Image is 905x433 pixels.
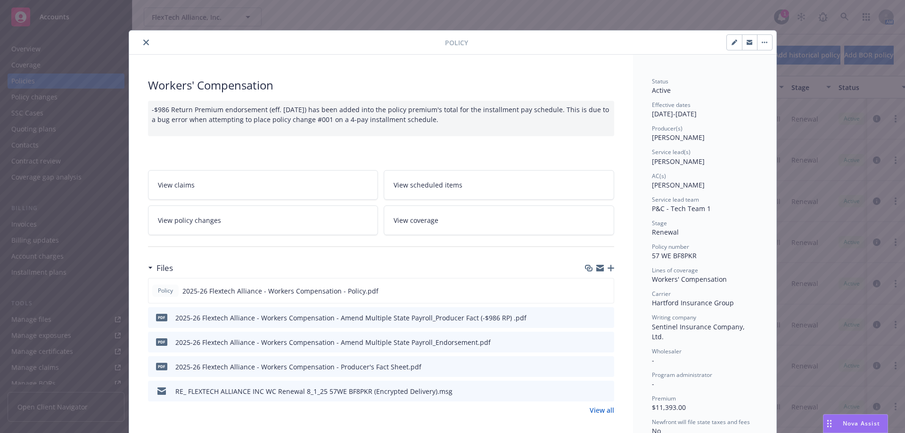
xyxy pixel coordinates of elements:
[140,37,152,48] button: close
[652,322,747,341] span: Sentinel Insurance Company, Ltd.
[652,403,686,412] span: $11,393.00
[587,313,594,323] button: download file
[148,101,614,136] div: -$986 Return Premium endorsement (eff. [DATE]) has been added into the policy premium's total for...
[394,180,462,190] span: View scheduled items
[652,86,671,95] span: Active
[394,215,438,225] span: View coverage
[148,77,614,93] div: Workers' Compensation
[602,337,610,347] button: preview file
[445,38,468,48] span: Policy
[652,298,734,307] span: Hartford Insurance Group
[652,371,712,379] span: Program administrator
[652,148,691,156] span: Service lead(s)
[158,180,195,190] span: View claims
[148,170,378,200] a: View claims
[384,170,614,200] a: View scheduled items
[652,379,654,388] span: -
[652,101,757,119] div: [DATE] - [DATE]
[175,362,421,372] div: 2025-26 Flextech Alliance - Workers Compensation - Producer's Fact Sheet.pdf
[652,77,668,85] span: Status
[652,275,727,284] span: Workers' Compensation
[587,337,594,347] button: download file
[652,228,679,237] span: Renewal
[652,356,654,365] span: -
[156,338,167,345] span: pdf
[652,101,691,109] span: Effective dates
[175,313,527,323] div: 2025-26 Flextech Alliance - Workers Compensation - Amend Multiple State Payroll_Producer Fact (-$...
[823,415,835,433] div: Drag to move
[652,124,683,132] span: Producer(s)
[156,286,175,295] span: Policy
[652,196,699,204] span: Service lead team
[590,405,614,415] a: View all
[602,386,610,396] button: preview file
[652,157,705,166] span: [PERSON_NAME]
[652,204,711,213] span: P&C - Tech Team 1
[602,362,610,372] button: preview file
[384,205,614,235] a: View coverage
[587,362,594,372] button: download file
[586,286,594,296] button: download file
[158,215,221,225] span: View policy changes
[652,394,676,402] span: Premium
[148,262,173,274] div: Files
[823,414,888,433] button: Nova Assist
[156,363,167,370] span: pdf
[652,172,666,180] span: AC(s)
[652,290,671,298] span: Carrier
[652,313,696,321] span: Writing company
[652,133,705,142] span: [PERSON_NAME]
[156,262,173,274] h3: Files
[843,419,880,427] span: Nova Assist
[175,337,491,347] div: 2025-26 Flextech Alliance - Workers Compensation - Amend Multiple State Payroll_Endorsement.pdf
[602,313,610,323] button: preview file
[175,386,452,396] div: RE_ FLEXTECH ALLIANCE INC WC Renewal 8_1_25 57WE BF8PKR (Encrypted Delivery).msg
[652,266,698,274] span: Lines of coverage
[156,314,167,321] span: pdf
[652,418,750,426] span: Newfront will file state taxes and fees
[652,243,689,251] span: Policy number
[148,205,378,235] a: View policy changes
[182,286,378,296] span: 2025-26 Flextech Alliance - Workers Compensation - Policy.pdf
[652,347,682,355] span: Wholesaler
[601,286,610,296] button: preview file
[652,219,667,227] span: Stage
[652,180,705,189] span: [PERSON_NAME]
[652,251,697,260] span: 57 WE BF8PKR
[587,386,594,396] button: download file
